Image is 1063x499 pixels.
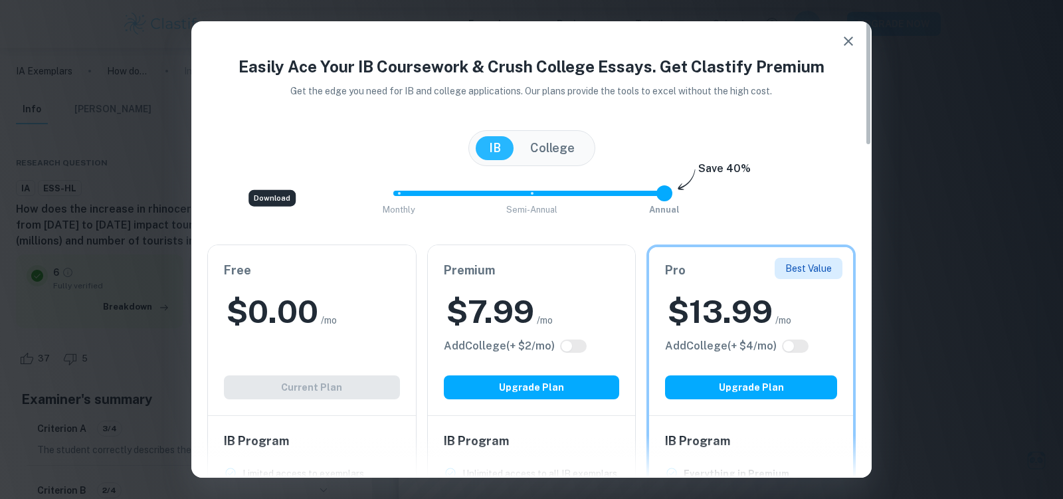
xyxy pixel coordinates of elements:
[678,169,696,191] img: subscription-arrow.svg
[698,161,751,183] h6: Save 40%
[207,54,856,78] h4: Easily Ace Your IB Coursework & Crush College Essays. Get Clastify Premium
[649,205,680,215] span: Annual
[224,261,400,280] h6: Free
[665,338,777,354] h6: Click to see all the additional College features.
[665,375,837,399] button: Upgrade Plan
[775,313,791,328] span: /mo
[444,432,620,450] h6: IB Program
[248,190,296,207] div: Download
[224,432,400,450] h6: IB Program
[517,136,588,160] button: College
[227,290,318,333] h2: $ 0.00
[446,290,534,333] h2: $ 7.99
[665,261,837,280] h6: Pro
[444,338,555,354] h6: Click to see all the additional College features.
[383,205,415,215] span: Monthly
[444,375,620,399] button: Upgrade Plan
[476,136,514,160] button: IB
[537,313,553,328] span: /mo
[785,261,832,276] p: Best Value
[506,205,557,215] span: Semi-Annual
[321,313,337,328] span: /mo
[668,290,773,333] h2: $ 13.99
[272,84,791,98] p: Get the edge you need for IB and college applications. Our plans provide the tools to excel witho...
[444,261,620,280] h6: Premium
[665,432,837,450] h6: IB Program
